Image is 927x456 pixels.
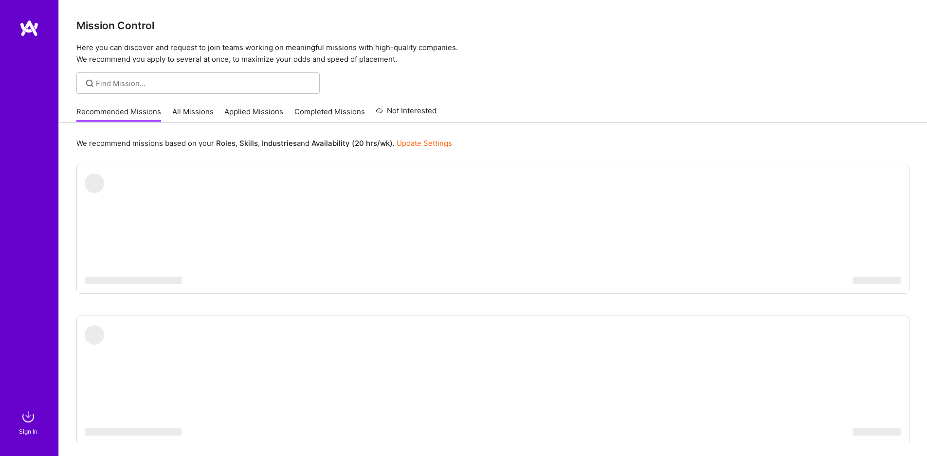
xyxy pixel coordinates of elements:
p: Here you can discover and request to join teams working on meaningful missions with high-quality ... [76,42,909,65]
b: Industries [262,139,297,148]
h3: Mission Control [76,19,909,32]
b: Roles [216,139,236,148]
input: overall type: UNKNOWN_TYPE server type: NO_SERVER_DATA heuristic type: UNKNOWN_TYPE label: Find M... [96,78,312,88]
p: We recommend missions based on your , , and . [76,138,452,148]
a: sign inSign In [20,407,38,437]
a: All Missions [172,106,214,123]
a: Not Interested [376,105,436,123]
i: icon SearchGrey [84,78,95,89]
a: Applied Missions [224,106,283,123]
img: logo [19,19,39,37]
b: Availability (20 hrs/wk) [311,139,393,148]
a: Completed Missions [294,106,365,123]
b: Skills [239,139,258,148]
img: sign in [18,407,38,426]
a: Update Settings [397,139,452,148]
div: Sign In [19,426,37,437]
a: Recommended Missions [76,106,161,123]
